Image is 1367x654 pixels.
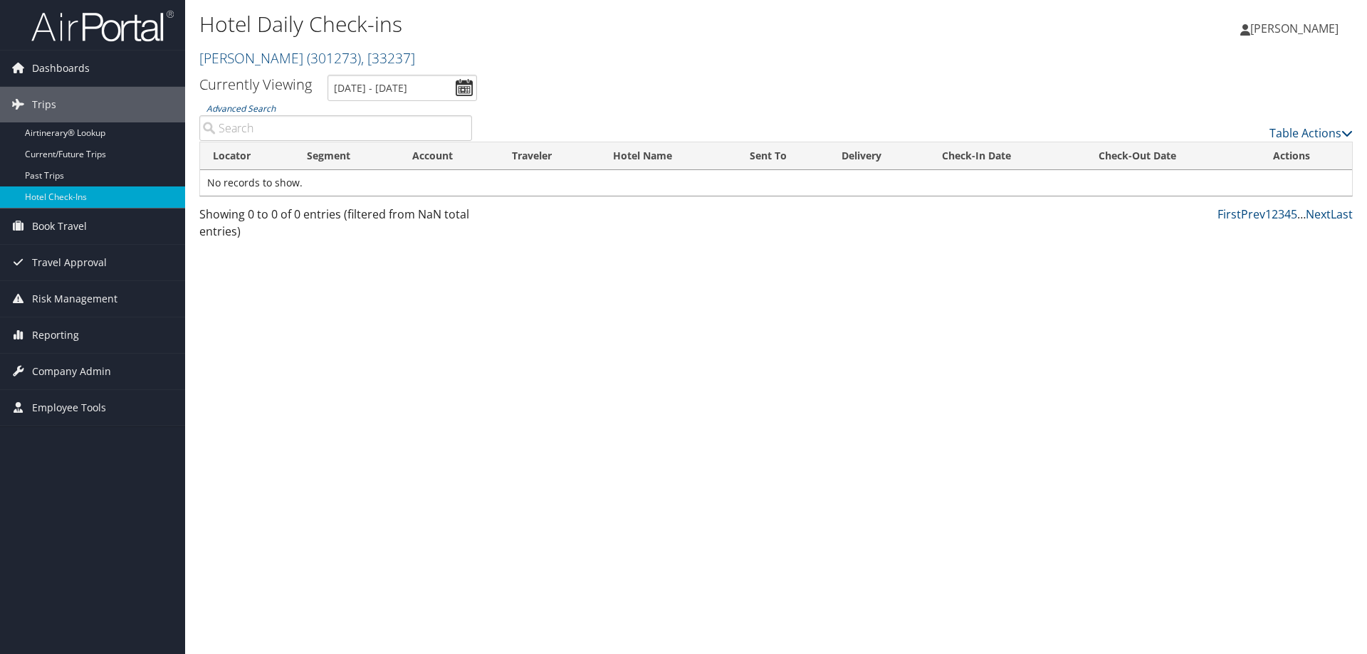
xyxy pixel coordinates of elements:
[32,390,106,426] span: Employee Tools
[929,142,1086,170] th: Check-In Date: activate to sort column ascending
[32,354,111,389] span: Company Admin
[199,206,472,247] div: Showing 0 to 0 of 0 entries (filtered from NaN total entries)
[399,142,499,170] th: Account: activate to sort column ascending
[1250,21,1339,36] span: [PERSON_NAME]
[1086,142,1259,170] th: Check-Out Date: activate to sort column ascending
[600,142,737,170] th: Hotel Name: activate to sort column ascending
[361,48,415,68] span: , [ 33237 ]
[200,142,294,170] th: Locator: activate to sort column ascending
[1306,206,1331,222] a: Next
[1217,206,1241,222] a: First
[199,75,312,94] h3: Currently Viewing
[499,142,600,170] th: Traveler: activate to sort column ascending
[1260,142,1352,170] th: Actions
[32,87,56,122] span: Trips
[31,9,174,43] img: airportal-logo.png
[206,102,276,115] a: Advanced Search
[1241,206,1265,222] a: Prev
[829,142,929,170] th: Delivery: activate to sort column ascending
[1265,206,1272,222] a: 1
[1297,206,1306,222] span: …
[328,75,477,101] input: [DATE] - [DATE]
[294,142,399,170] th: Segment: activate to sort column ascending
[32,281,117,317] span: Risk Management
[1284,206,1291,222] a: 4
[1331,206,1353,222] a: Last
[307,48,361,68] span: ( 301273 )
[199,115,472,141] input: Advanced Search
[1278,206,1284,222] a: 3
[199,48,415,68] a: [PERSON_NAME]
[200,170,1352,196] td: No records to show.
[32,245,107,280] span: Travel Approval
[199,9,968,39] h1: Hotel Daily Check-ins
[1272,206,1278,222] a: 2
[32,51,90,86] span: Dashboards
[32,209,87,244] span: Book Travel
[737,142,829,170] th: Sent To: activate to sort column ascending
[1291,206,1297,222] a: 5
[1269,125,1353,141] a: Table Actions
[1240,7,1353,50] a: [PERSON_NAME]
[32,317,79,353] span: Reporting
